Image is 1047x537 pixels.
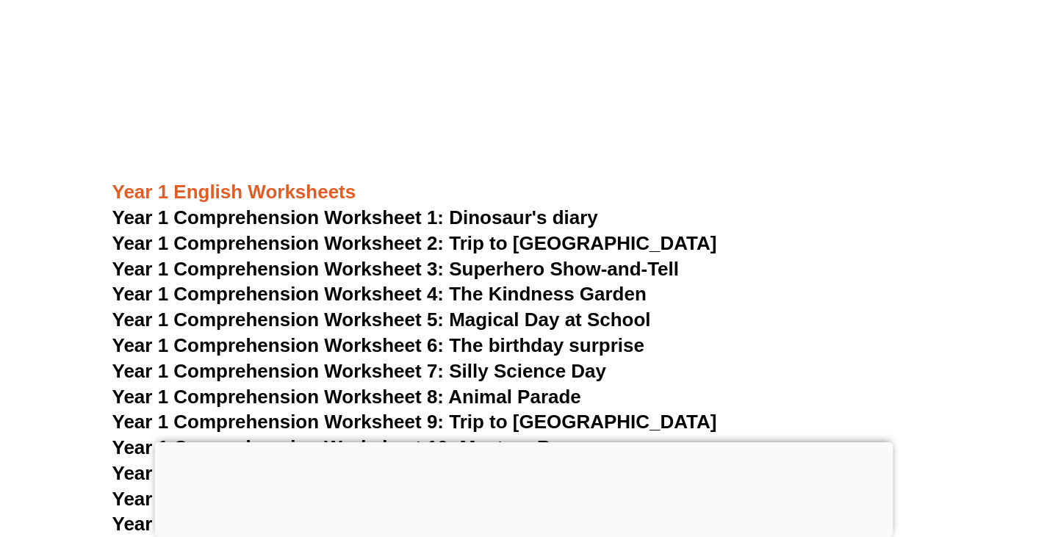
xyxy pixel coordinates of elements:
a: Year 1 Comprehension Worksheet 11: The Lost Kitten [112,462,599,484]
a: Year 1 Comprehension Worksheet 1: Dinosaur's diary [112,206,598,228]
a: Year 1 Comprehension Worksheet 12: The Great Balloon Race [112,488,675,510]
h3: Year 1 English Worksheets [112,180,935,205]
a: Year 1 Comprehension Worksheet 8: Animal Parade [112,386,581,408]
a: Year 1 Comprehension Worksheet 6: The birthday surprise [112,334,644,356]
a: Year 1 Comprehension Worksheet 3: Superhero Show-and-Tell [112,258,680,280]
a: Year 1 Comprehension Worksheet 4: The Kindness Garden [112,283,647,305]
a: Year 1 Comprehension Worksheet 5: Magical Day at School [112,309,651,331]
a: Year 1 Comprehension Worksheet 2: Trip to [GEOGRAPHIC_DATA] [112,232,717,254]
a: Year 1 Comprehension Worksheet 10: Mystery Box [112,436,574,458]
a: Year 1 Comprehension Worksheet 7: Silly Science Day [112,360,607,382]
a: Year 1 Comprehension Worksheet 13: Underwater Adventure [112,513,664,535]
iframe: Advertisement [154,442,893,533]
iframe: To enrich screen reader interactions, please activate Accessibility in Grammarly extension settings [974,466,1047,537]
a: Year 1 Comprehension Worksheet 9: Trip to [GEOGRAPHIC_DATA] [112,411,717,433]
div: Chat Widget [974,466,1047,537]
